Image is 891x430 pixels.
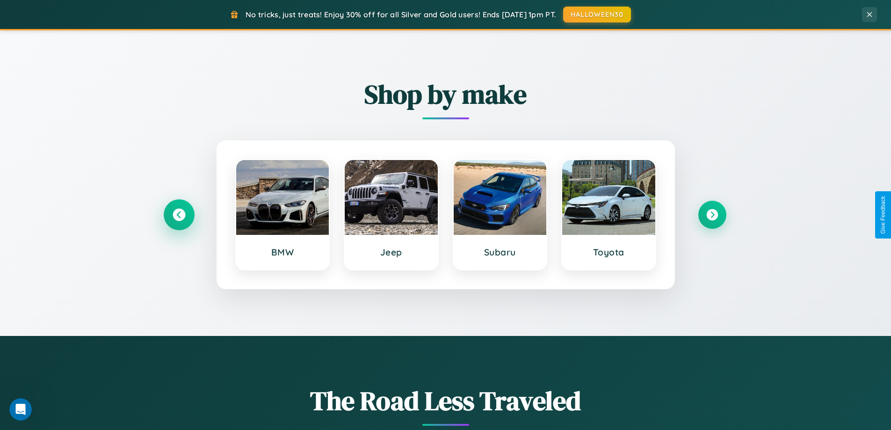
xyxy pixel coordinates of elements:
[246,247,320,258] h3: BMW
[9,398,32,421] iframe: Intercom live chat
[165,76,726,112] h2: Shop by make
[463,247,537,258] h3: Subaru
[880,196,886,234] div: Give Feedback
[165,383,726,419] h1: The Road Less Traveled
[246,10,556,19] span: No tricks, just treats! Enjoy 30% off for all Silver and Gold users! Ends [DATE] 1pm PT.
[572,247,646,258] h3: Toyota
[563,7,631,22] button: HALLOWEEN30
[354,247,428,258] h3: Jeep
